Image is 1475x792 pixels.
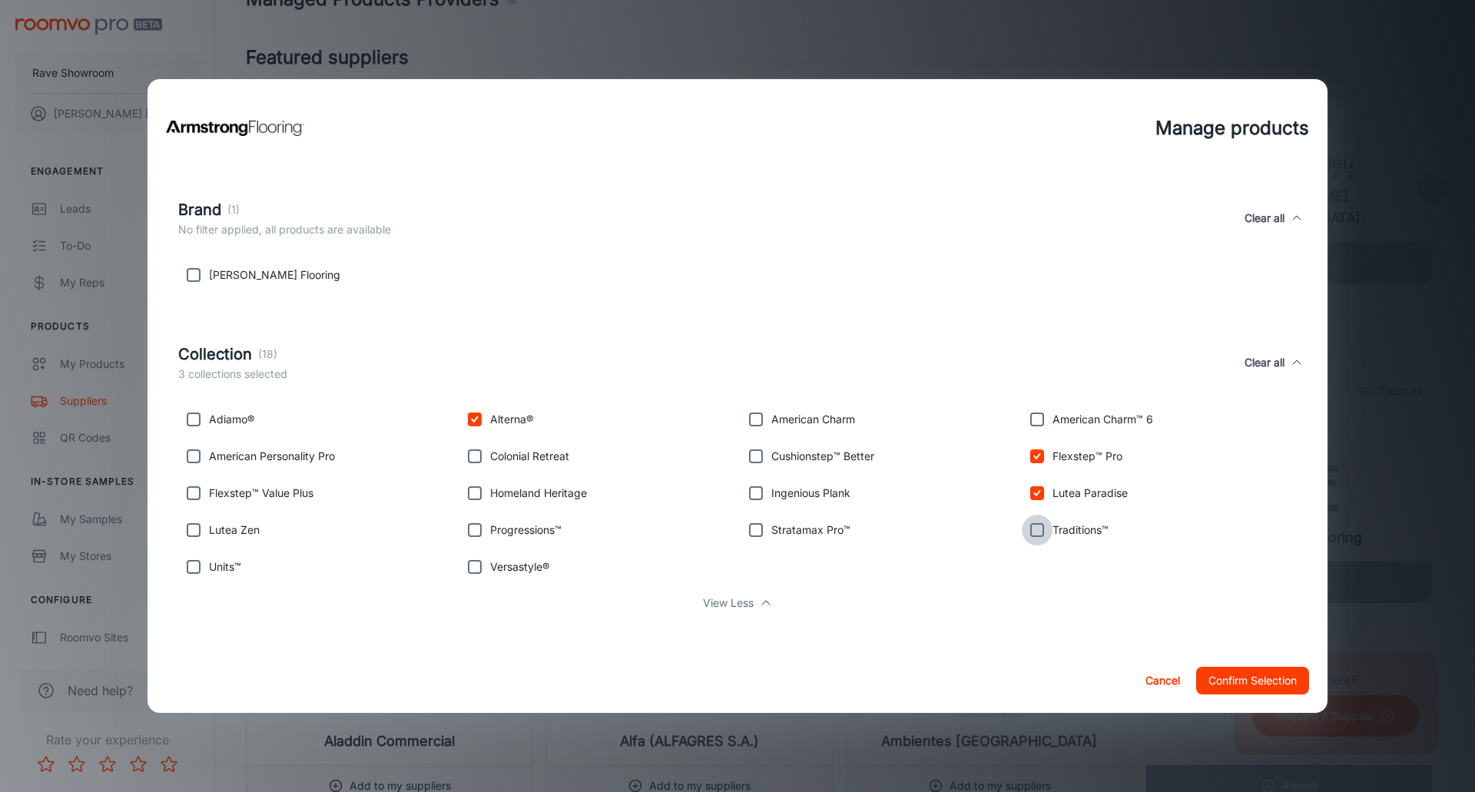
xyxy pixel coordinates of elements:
[490,448,569,465] p: Colonial Retreat
[490,485,587,502] p: Homeland Heritage
[771,485,850,502] p: Ingenious Plank
[209,522,260,538] p: Lutea Zen
[1052,411,1153,428] p: American Charm™ 6
[1196,667,1309,694] button: Confirm Selection
[490,522,562,538] p: Progressions™
[209,267,340,283] p: [PERSON_NAME] Flooring
[1138,667,1187,694] button: Cancel
[1052,522,1109,538] p: Traditions™
[178,343,252,366] h5: Collection
[771,522,850,538] p: Stratamax Pro™
[1052,448,1122,465] p: Flexstep™ Pro
[166,183,1309,254] div: Brand(1)No filter applied, all products are availableClear all
[1238,198,1291,238] button: Clear all
[1052,485,1128,502] p: Lutea Paradise
[703,595,754,611] p: View Less
[490,558,549,575] p: Versastyle®
[166,327,1309,398] div: Collection(18)3 collections selectedClear all
[258,346,277,363] p: (18)
[166,98,304,159] img: vendor_logo_square_en-us.png
[209,485,313,502] p: Flexstep™ Value Plus
[771,448,874,465] p: Cushionstep™ Better
[178,221,391,238] p: No filter applied, all products are available
[209,448,335,465] p: American Personality Pro
[209,411,254,428] p: Adiamo®
[1238,343,1291,383] button: Clear all
[209,558,241,575] p: Units™
[490,411,533,428] p: Alterna®
[1155,114,1309,142] h4: Manage products
[178,366,287,383] p: 3 collections selected
[771,411,855,428] p: American Charm
[227,201,240,218] p: (1)
[178,198,221,221] h5: Brand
